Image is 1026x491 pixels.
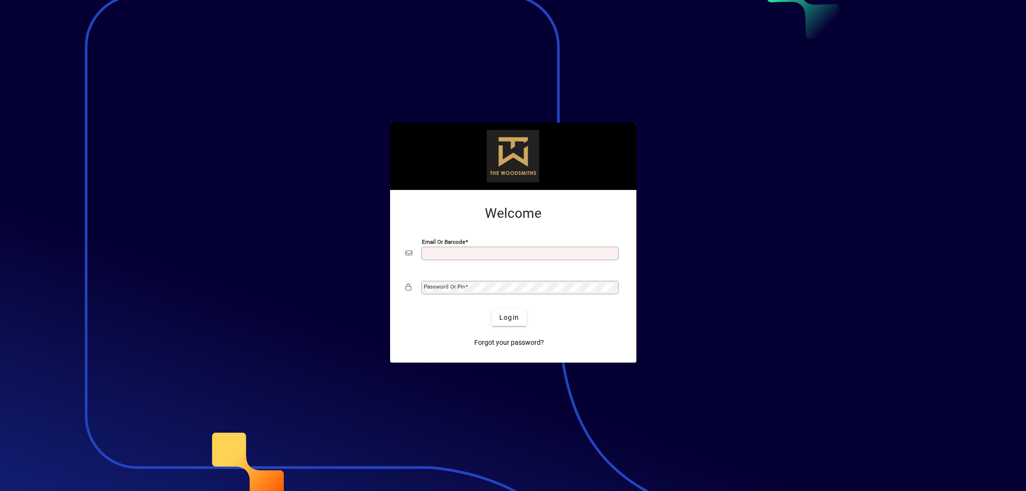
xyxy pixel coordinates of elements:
mat-label: Password or Pin [424,283,465,290]
span: Login [499,313,519,323]
button: Login [492,309,527,326]
h2: Welcome [405,205,621,222]
span: Forgot your password? [474,338,544,348]
mat-label: Email or Barcode [422,239,465,245]
a: Forgot your password? [470,334,548,351]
